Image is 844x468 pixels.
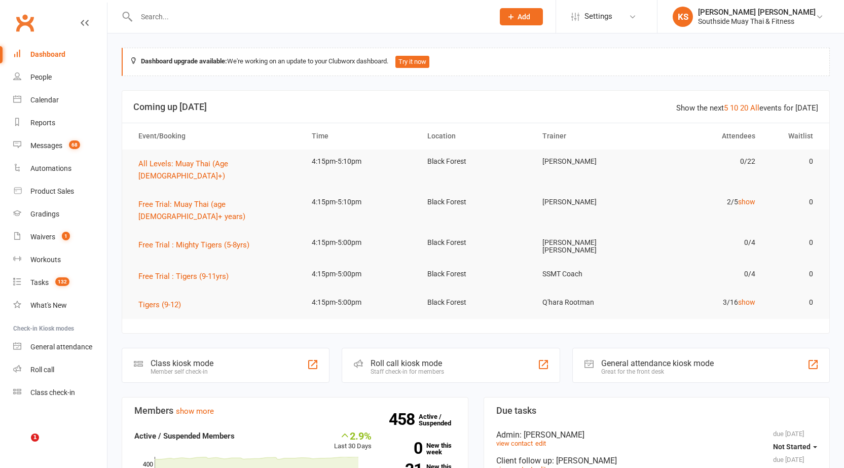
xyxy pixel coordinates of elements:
[496,456,818,465] div: Client follow up
[738,198,755,206] a: show
[13,226,107,248] a: Waivers 1
[138,198,293,223] button: Free Trial: Muay Thai (age [DEMOGRAPHIC_DATA]+ years)
[13,248,107,271] a: Workouts
[649,190,764,214] td: 2/5
[773,443,811,451] span: Not Started
[387,442,456,455] a: 0New this week
[129,123,303,149] th: Event/Booking
[133,10,487,24] input: Search...
[496,440,533,447] a: view contact
[138,300,181,309] span: Tigers (9-12)
[30,301,67,309] div: What's New
[303,190,418,214] td: 4:15pm-5:10pm
[138,270,236,282] button: Free Trial : Tigers (9-11yrs)
[371,358,444,368] div: Roll call kiosk mode
[138,158,293,182] button: All Levels: Muay Thai (Age [DEMOGRAPHIC_DATA]+)
[30,210,59,218] div: Gradings
[13,89,107,112] a: Calendar
[518,13,530,21] span: Add
[750,103,759,113] a: All
[649,231,764,255] td: 0/4
[141,57,227,65] strong: Dashboard upgrade available:
[418,123,534,149] th: Location
[30,256,61,264] div: Workouts
[764,231,822,255] td: 0
[30,119,55,127] div: Reports
[371,368,444,375] div: Staff check-in for members
[500,8,543,25] button: Add
[30,187,74,195] div: Product Sales
[138,240,249,249] span: Free Trial : Mighty Tigers (5-8yrs)
[764,150,822,173] td: 0
[649,150,764,173] td: 0/22
[649,291,764,314] td: 3/16
[30,164,71,172] div: Automations
[676,102,818,114] div: Show the next events for [DATE]
[533,291,649,314] td: Q'hara Rootman
[533,150,649,173] td: [PERSON_NAME]
[673,7,693,27] div: KS
[138,299,188,311] button: Tigers (9-12)
[738,298,755,306] a: show
[133,102,818,112] h3: Coming up [DATE]
[138,272,229,281] span: Free Trial : Tigers (9-11yrs)
[30,278,49,286] div: Tasks
[418,262,534,286] td: Black Forest
[764,190,822,214] td: 0
[13,381,107,404] a: Class kiosk mode
[13,203,107,226] a: Gradings
[334,430,372,441] div: 2.9%
[649,123,764,149] th: Attendees
[764,123,822,149] th: Waitlist
[552,456,617,465] span: : [PERSON_NAME]
[62,232,70,240] span: 1
[740,103,748,113] a: 20
[13,294,107,317] a: What's New
[303,231,418,255] td: 4:15pm-5:00pm
[30,50,65,58] div: Dashboard
[764,291,822,314] td: 0
[387,441,422,456] strong: 0
[395,56,429,68] button: Try it now
[303,150,418,173] td: 4:15pm-5:10pm
[151,368,213,375] div: Member self check-in
[138,239,256,251] button: Free Trial : Mighty Tigers (5-8yrs)
[764,262,822,286] td: 0
[724,103,728,113] a: 5
[773,438,817,456] button: Not Started
[649,262,764,286] td: 0/4
[31,434,39,442] span: 1
[13,358,107,381] a: Roll call
[601,358,714,368] div: General attendance kiosk mode
[698,8,816,17] div: [PERSON_NAME] [PERSON_NAME]
[303,262,418,286] td: 4:15pm-5:00pm
[496,430,818,440] div: Admin
[730,103,738,113] a: 10
[30,73,52,81] div: People
[13,66,107,89] a: People
[389,412,419,427] strong: 458
[418,190,534,214] td: Black Forest
[334,430,372,452] div: Last 30 Days
[13,271,107,294] a: Tasks 132
[535,440,546,447] a: edit
[30,96,59,104] div: Calendar
[418,150,534,173] td: Black Forest
[176,407,214,416] a: show more
[419,406,463,434] a: 458Active / Suspended
[533,123,649,149] th: Trainer
[533,231,649,263] td: [PERSON_NAME] [PERSON_NAME]
[13,112,107,134] a: Reports
[303,291,418,314] td: 4:15pm-5:00pm
[12,10,38,35] a: Clubworx
[520,430,584,440] span: : [PERSON_NAME]
[303,123,418,149] th: Time
[151,358,213,368] div: Class kiosk mode
[30,233,55,241] div: Waivers
[533,262,649,286] td: SSMT Coach
[496,406,818,416] h3: Due tasks
[13,134,107,157] a: Messages 68
[122,48,830,76] div: We're working on an update to your Clubworx dashboard.
[533,190,649,214] td: [PERSON_NAME]
[698,17,816,26] div: Southside Muay Thai & Fitness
